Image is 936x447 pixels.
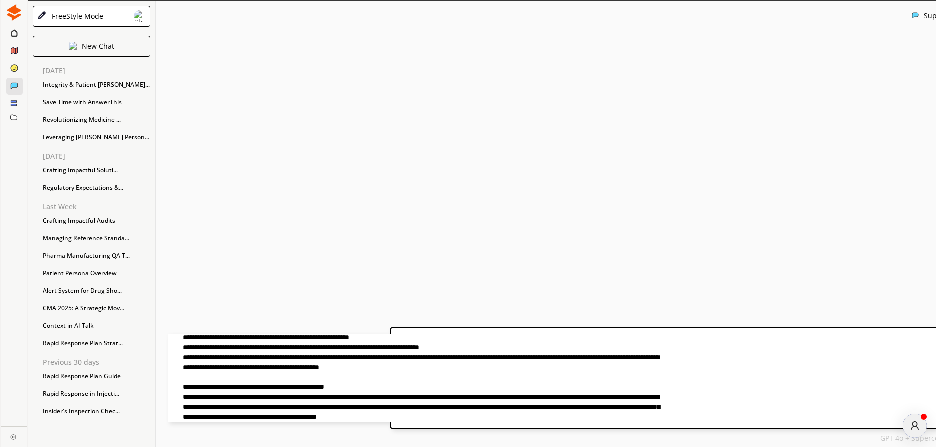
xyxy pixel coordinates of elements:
[38,180,155,195] div: Regulatory Expectations &...
[134,10,146,22] img: Close
[38,77,155,92] div: Integrity & Patient [PERSON_NAME]...
[38,283,155,298] div: Alert System for Drug Sho...
[38,231,155,246] div: Managing Reference Standa...
[38,112,155,127] div: Revolutionizing Medicine ...
[912,12,919,19] img: Close
[38,386,155,401] div: Rapid Response in Injecti...
[38,404,155,419] div: Insider's Inspection Chec...
[10,434,16,440] img: Close
[38,163,155,178] div: Crafting Impactful Soluti...
[37,11,46,20] img: Close
[38,266,155,281] div: Patient Persona Overview
[1,427,27,444] a: Close
[38,95,155,110] div: Save Time with AnswerThis
[38,336,155,351] div: Rapid Response Plan Strat...
[38,130,155,145] div: Leveraging [PERSON_NAME] Person...
[903,414,927,438] div: atlas-message-author-avatar
[43,358,155,366] p: Previous 30 days
[38,213,155,228] div: Crafting Impactful Audits
[38,301,155,316] div: CMA 2025: A Strategic Mov...
[43,203,155,211] p: Last Week
[43,152,155,160] p: [DATE]
[48,12,103,20] div: FreeStyle Mode
[38,248,155,263] div: Pharma Manufacturing QA T...
[43,67,155,75] p: [DATE]
[38,318,155,333] div: Context in AI Talk
[82,42,114,50] p: New Chat
[6,4,22,21] img: Close
[903,414,927,438] button: atlas-launcher
[69,42,77,50] img: Close
[38,369,155,384] div: Rapid Response Plan Guide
